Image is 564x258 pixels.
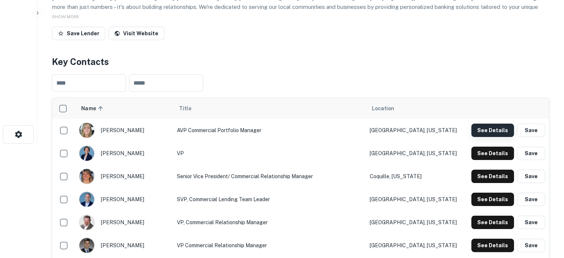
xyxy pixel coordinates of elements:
[517,216,545,229] button: Save
[173,98,366,119] th: Title
[517,170,545,183] button: Save
[366,98,464,119] th: Location
[52,14,79,19] span: SHOW MORE
[173,234,366,257] td: VP Commercial Relationship Manager
[471,239,514,252] button: See Details
[366,211,464,234] td: [GEOGRAPHIC_DATA], [US_STATE]
[79,123,169,138] div: [PERSON_NAME]
[471,124,514,137] button: See Details
[517,124,545,137] button: Save
[79,238,94,253] img: 1517545602664
[108,27,164,40] a: Visit Website
[366,119,464,142] td: [GEOGRAPHIC_DATA], [US_STATE]
[471,170,514,183] button: See Details
[179,104,201,113] span: Title
[79,215,94,230] img: 1591296315854
[471,193,514,206] button: See Details
[173,142,366,165] td: VP
[372,104,394,113] span: Location
[79,123,94,138] img: 1612897387062
[366,165,464,188] td: Coquille, [US_STATE]
[366,234,464,257] td: [GEOGRAPHIC_DATA], [US_STATE]
[173,188,366,211] td: SVP, Commercial Lending Team Leader
[173,211,366,234] td: VP, Commercial Relationship Manager
[173,165,366,188] td: Senior Vice President/ Commercial Relationship Manager
[79,169,94,184] img: 1527011956541
[79,192,94,207] img: 1675926809280
[471,216,514,229] button: See Details
[366,188,464,211] td: [GEOGRAPHIC_DATA], [US_STATE]
[79,215,169,230] div: [PERSON_NAME]
[79,146,169,161] div: [PERSON_NAME]
[517,147,545,160] button: Save
[517,193,545,206] button: Save
[527,199,564,234] iframe: Chat Widget
[52,27,105,40] button: Save Lender
[471,147,514,160] button: See Details
[52,55,549,68] h4: Key Contacts
[81,104,105,113] span: Name
[173,119,366,142] td: AVP Commercial Portfolio Manager
[79,146,94,161] img: 1672872935566
[79,192,169,207] div: [PERSON_NAME]
[366,142,464,165] td: [GEOGRAPHIC_DATA], [US_STATE]
[517,239,545,252] button: Save
[79,169,169,184] div: [PERSON_NAME]
[75,98,173,119] th: Name
[79,238,169,253] div: [PERSON_NAME]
